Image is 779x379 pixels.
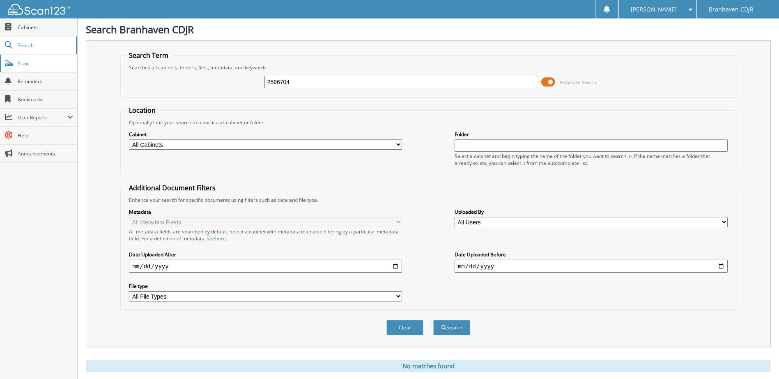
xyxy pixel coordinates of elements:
[455,251,728,258] label: Date Uploaded Before
[631,7,677,12] span: [PERSON_NAME]
[86,360,771,372] div: No matches found
[18,24,73,31] span: Cabinets
[738,340,779,379] iframe: Chat Widget
[18,78,73,85] span: Reminders
[125,196,731,203] div: Enhance your search for specific documents using filters such as date and file type.
[433,320,470,335] button: Search
[455,153,728,167] div: Select a cabinet and begin typing the name of the folder you want to search in. If the name match...
[125,106,160,115] legend: Location
[125,51,172,60] legend: Search Term
[125,183,220,192] legend: Additional Document Filters
[129,251,402,258] label: Date Uploaded After
[215,235,226,242] a: here
[129,283,402,290] label: File type
[125,64,731,71] div: Searches all cabinets, folders, files, metadata, and keywords
[125,119,731,126] div: Optionally limit your search to a particular cabinet or folder
[8,4,70,15] img: scan123-logo-white.svg
[455,131,728,138] label: Folder
[18,114,67,121] span: User Reports
[709,7,754,12] span: Branhaven CDJR
[18,96,73,103] span: Bookmarks
[86,23,771,36] h1: Search Branhaven CDJR
[386,320,423,335] button: Clear
[18,42,72,49] span: Search
[129,131,402,138] label: Cabinet
[129,228,402,242] div: All metadata fields are searched by default. Select a cabinet with metadata to enable filtering b...
[18,150,73,157] span: Announcements
[18,132,73,139] span: Help
[129,260,402,273] input: start
[455,208,728,215] label: Uploaded By
[129,208,402,215] label: Metadata
[18,60,73,67] span: Scan
[560,79,596,85] span: Advanced Search
[455,260,728,273] input: end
